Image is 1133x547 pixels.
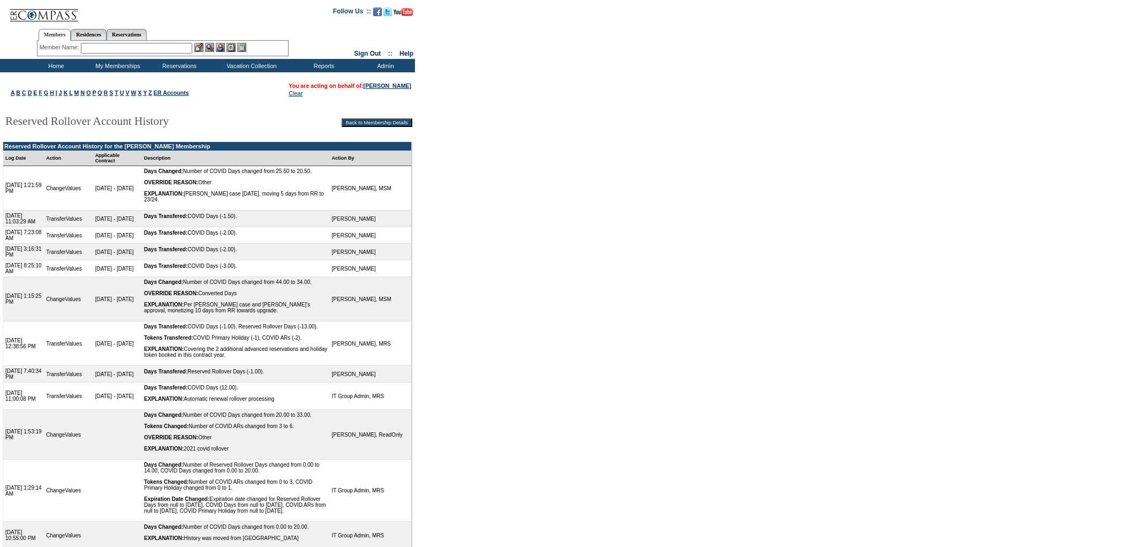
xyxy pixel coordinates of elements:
[148,89,152,96] a: Z
[71,29,107,40] a: Residences
[144,434,328,440] div: Other
[97,89,102,96] a: Q
[3,366,44,383] td: [DATE] 7:40:34 PM
[144,324,187,329] b: Days Transfered:
[144,168,183,174] b: Days Changed:
[74,89,79,96] a: M
[144,335,328,341] div: COVID Primary Holiday (-1), COVID ARs (-2).
[383,11,392,17] a: Follow us on Twitter
[147,59,209,72] td: Reservations
[11,89,14,96] a: A
[39,29,71,41] a: Members
[3,321,44,366] td: [DATE] 12:38:56 PM
[330,277,411,321] td: [PERSON_NAME], MSM
[3,211,44,227] td: [DATE] 11:03:29 AM
[104,89,108,96] a: R
[144,335,193,341] b: Tokens Transfered:
[3,277,44,321] td: [DATE] 1:15:25 PM
[330,260,411,277] td: [PERSON_NAME]
[93,260,142,277] td: [DATE] - [DATE]
[109,89,113,96] a: S
[216,43,225,52] img: Impersonate
[144,479,328,491] div: Number of COVID ARs changed from 0 to 3, COVID Primary Holiday changed from 0 to 1.
[3,244,44,260] td: [DATE] 3:16:31 PM
[330,211,411,227] td: [PERSON_NAME]
[93,166,142,211] td: [DATE] - [DATE]
[237,43,246,52] img: b_calculator.gif
[44,260,93,277] td: TransferValues
[144,524,183,530] b: Days Changed:
[330,366,411,383] td: [PERSON_NAME]
[354,50,381,57] a: Sign Out
[194,43,203,52] img: b_edit.gif
[24,59,86,72] td: Home
[33,89,37,96] a: E
[394,11,413,17] a: Subscribe to our YouTube Channel
[144,246,187,252] b: Days Transfered:
[144,263,328,269] div: COVID Days (-3.00).
[3,166,44,211] td: [DATE] 1:21:59 PM
[144,230,328,236] div: COVID Days (-2.00).
[22,89,26,96] a: C
[131,89,137,96] a: W
[93,366,142,383] td: [DATE] - [DATE]
[144,168,328,174] div: Number of COVID Days changed from 25.50 to 20.50.
[64,89,68,96] a: K
[144,302,184,308] b: EXPLANATION:
[205,43,214,52] img: View
[50,89,54,96] a: H
[144,279,183,285] b: Days Changed:
[16,89,20,96] a: B
[144,396,184,402] b: EXPLANATION:
[144,396,328,402] div: Automatic renewal rollover processing
[44,460,93,522] td: ChangeValues
[138,89,142,96] a: X
[144,230,187,236] b: Days Transfered:
[28,89,32,96] a: D
[144,191,328,203] div: [PERSON_NAME] case [DATE], moving 5 days from RR to 23/24.
[69,89,72,96] a: L
[3,107,276,139] td: Reserved Rollover Account History
[3,460,44,522] td: [DATE] 1:29:14 AM
[144,290,198,296] b: OVERRIDE REASON:
[144,496,328,514] div: Expiration date changed for Reserved Rollover Days from null to [DATE], COVID Days from null to [...
[144,385,328,391] div: COVID Days (12.00).
[3,151,44,166] td: Log Date
[115,89,118,96] a: T
[342,118,412,127] input: Back to Membership Details
[144,191,184,197] b: EXPLANATION:
[93,321,142,366] td: [DATE] - [DATE]
[93,211,142,227] td: [DATE] - [DATE]
[44,244,93,260] td: TransferValues
[144,369,328,374] div: Reserved Rollover Days (-1.00).
[44,166,93,211] td: ChangeValues
[144,496,209,502] b: Expiration Date Changed:
[144,412,183,418] b: Days Changed:
[330,151,411,166] td: Action By
[330,244,411,260] td: [PERSON_NAME]
[125,89,129,96] a: V
[44,321,93,366] td: TransferValues
[330,410,411,460] td: [PERSON_NAME], ReadOnly
[86,59,147,72] td: My Memberships
[44,151,93,166] td: Action
[39,89,42,96] a: F
[144,346,328,358] div: Covering the 2 additional advanced reservations and holiday token booked in this contract year.
[80,89,85,96] a: N
[394,8,413,16] img: Subscribe to our YouTube Channel
[143,89,147,96] a: Y
[144,479,188,485] b: Tokens Changed:
[144,290,328,296] div: Converted Days
[144,535,184,541] b: EXPLANATION:
[144,279,328,285] div: Number of COVID Days changed from 44.00 to 34.00.
[383,8,392,16] img: Follow us on Twitter
[44,277,93,321] td: ChangeValues
[144,535,328,541] div: History was moved from [GEOGRAPHIC_DATA]
[373,8,382,16] img: Become our fan on Facebook
[144,434,198,440] b: OVERRIDE REASON:
[353,59,415,72] td: Admin
[289,83,411,89] span: You are acting on behalf of:
[93,244,142,260] td: [DATE] - [DATE]
[144,462,183,468] b: Days Changed:
[330,321,411,366] td: [PERSON_NAME], MRS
